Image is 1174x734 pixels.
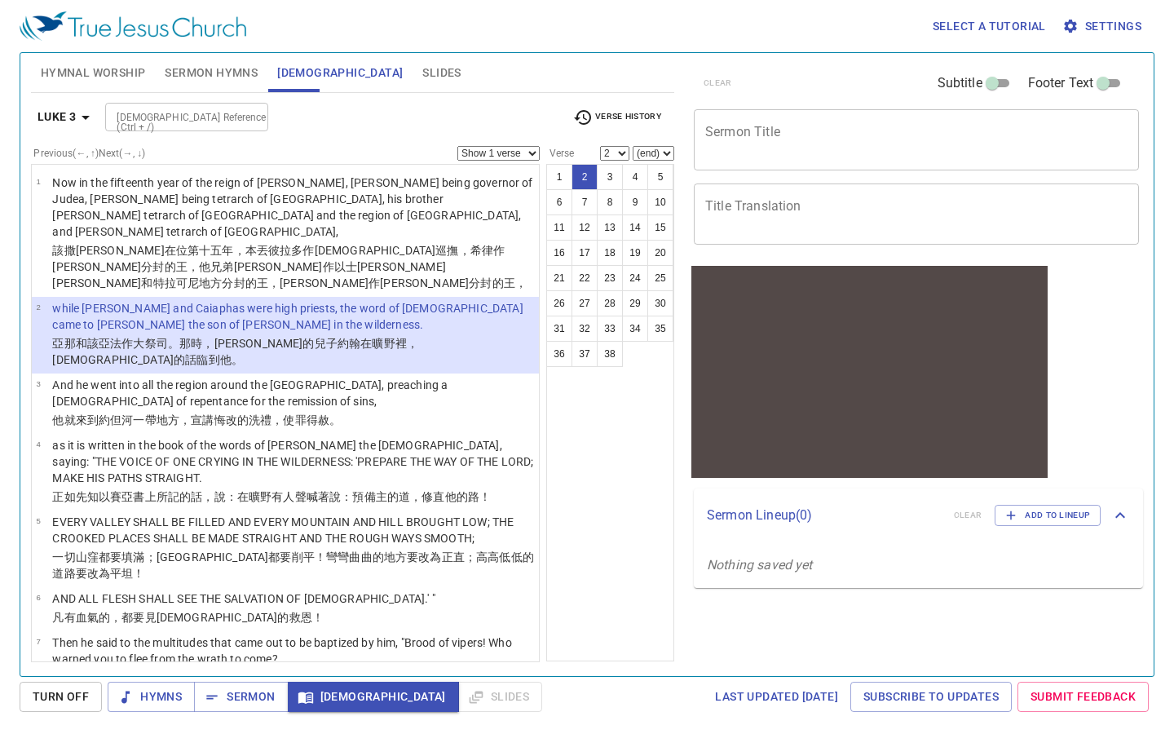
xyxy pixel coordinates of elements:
button: 29 [622,290,648,316]
button: 9 [622,189,648,215]
p: Sermon Lineup ( 0 ) [707,506,941,525]
wg2533: 作 [52,337,418,366]
p: 亞那 [52,335,534,368]
p: 凡 [52,609,435,626]
button: 24 [622,265,648,291]
button: 27 [572,290,598,316]
wg5139: 地方 [199,276,527,290]
button: 8 [597,189,623,215]
span: Subscribe to Updates [863,687,999,707]
wg1909: 他。 [220,353,243,366]
button: 3 [597,164,623,190]
wg1519: 約但河 [99,413,341,427]
wg2230: ，希律 [52,244,527,290]
span: [DEMOGRAPHIC_DATA] [301,687,446,707]
button: 6 [546,189,572,215]
button: 36 [546,341,572,367]
wg2090: 主 [376,490,492,503]
span: 1 [36,177,40,186]
wg2316: 的話 [174,353,243,366]
wg1722: 曠野 [249,490,491,503]
wg2962: 的道 [387,490,491,503]
wg994: 說：預備 [329,490,491,503]
wg846: 兄弟 [52,260,527,290]
wg3056: ，說 [202,490,491,503]
b: Luke 3 [38,107,76,127]
wg2532: 特拉可尼 [153,276,527,290]
button: 32 [572,316,598,342]
wg1096: 到 [209,353,243,366]
button: 4 [622,164,648,190]
button: 15 [647,214,673,241]
p: EVERY VALLEY SHALL BE FILLED AND EVERY MOUNTAIN AND HILL BROUGHT LOW; THE CROOKED PLACES SHALL BE... [52,514,534,546]
button: 31 [546,316,572,342]
span: Last updated [DATE] [715,687,838,707]
wg2231: 第十五 [52,244,527,290]
button: 35 [647,316,673,342]
wg976: 上所記 [145,490,492,503]
button: 14 [622,214,648,241]
span: Settings [1066,16,1141,37]
label: Previous (←, ↑) Next (→, ↓) [33,148,145,158]
wg2532: 該亞法 [52,337,418,366]
p: while [PERSON_NAME] and Caiaphas were high priests, the word of [DEMOGRAPHIC_DATA] came to [PERSO... [52,300,534,333]
wg5613: 先知 [76,490,492,503]
button: 1 [546,164,572,190]
input: Type Bible Reference [110,108,236,126]
wg908: ，使 [271,413,341,427]
wg846: 的路 [457,490,491,503]
wg5086: 在位 [52,244,527,290]
p: as it is written in the book of the words of [PERSON_NAME] the [DEMOGRAPHIC_DATA], saying: "THE V... [52,437,534,486]
wg2316: 的救恩 [277,611,324,624]
wg3341: 的洗禮 [237,413,341,427]
span: [DEMOGRAPHIC_DATA] [277,63,403,83]
button: Luke 3 [31,102,102,132]
wg5561: 分封的王 [222,276,527,290]
wg2446: 一帶 [133,413,341,427]
wg4003: 年 [52,244,527,290]
button: 26 [546,290,572,316]
button: 13 [597,214,623,241]
span: Turn Off [33,687,89,707]
wg1519: 罪 [295,413,342,427]
wg2268: 書 [133,490,491,503]
button: [DEMOGRAPHIC_DATA] [288,682,459,712]
wg3956: 有血氣 [64,611,324,624]
wg4992: ！ [312,611,324,624]
button: 18 [597,240,623,266]
wg5456: 喊著 [307,490,491,503]
label: Verse [546,148,574,158]
wg1909: 大祭司 [52,337,418,366]
button: Add to Lineup [995,505,1101,526]
span: Subtitle [938,73,982,93]
button: 11 [546,214,572,241]
wg2449: 巡撫 [52,244,527,290]
wg2484: 和 [141,276,527,290]
span: Add to Lineup [1005,508,1090,523]
button: 25 [647,265,673,291]
wg3598: 要改為 [76,567,145,580]
span: 3 [36,379,40,388]
wg749: 。那時，[PERSON_NAME] [52,337,418,366]
wg5147: ！ [479,490,491,503]
p: 該撒 [52,242,534,291]
span: Footer Text [1028,73,1094,93]
wg3700: [DEMOGRAPHIC_DATA] [157,611,324,624]
wg1125: 的話 [179,490,491,503]
span: 5 [36,516,40,525]
span: Sermon [207,687,275,707]
a: Submit Feedback [1017,682,1149,712]
p: 正如 [52,489,534,505]
button: Settings [1059,11,1148,42]
button: 2 [572,164,598,190]
wg4487: 臨 [196,353,243,366]
wg5075: ，他 [52,260,527,290]
img: True Jesus Church [20,11,246,41]
span: Hymnal Worship [41,63,146,83]
wg4091: 作[DEMOGRAPHIC_DATA] [52,244,527,290]
button: Sermon [194,682,288,712]
wg1056: 分封的王 [52,260,527,290]
button: 19 [622,240,648,266]
button: 33 [597,316,623,342]
wg2532: 來到 [76,413,342,427]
